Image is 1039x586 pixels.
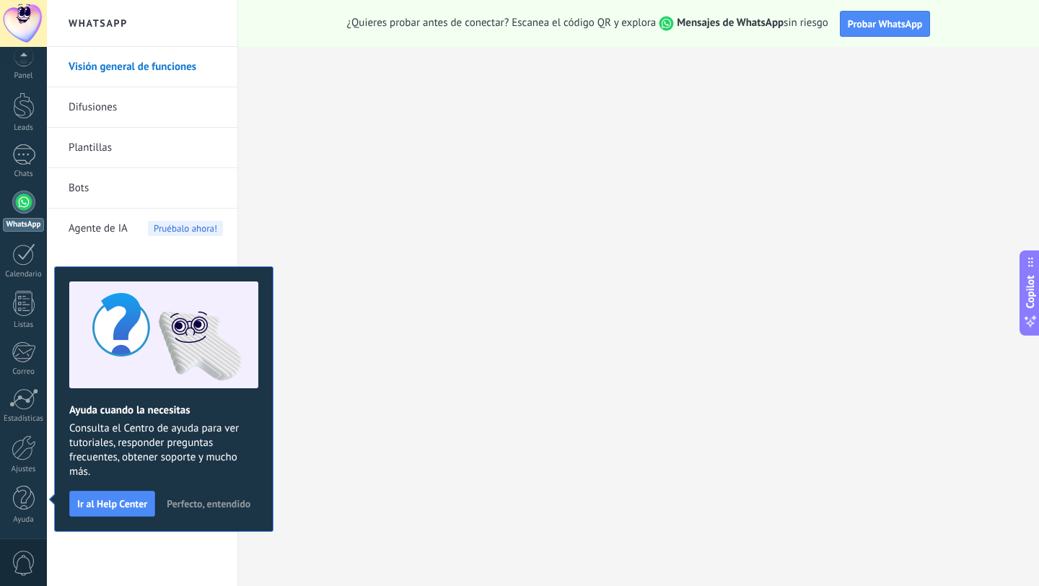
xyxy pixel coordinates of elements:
h2: Ayuda cuando la necesitas [69,403,258,417]
li: Visión general de funciones [47,47,237,87]
div: Calendario [3,270,45,279]
div: Leads [3,123,45,133]
button: Perfecto, entendido [160,493,257,515]
a: Agente de IA Pruébalo ahora! [69,209,223,249]
span: Probar WhatsApp [848,17,923,30]
div: Ayuda [3,515,45,525]
div: Listas [3,320,45,330]
span: Pruébalo ahora! [148,221,223,236]
a: Difusiones [69,87,223,128]
a: Plantillas [69,128,223,168]
button: Ir al Help Center [69,491,155,517]
div: Ajustes [3,465,45,474]
span: Copilot [1023,276,1038,309]
a: Visión general de funciones [69,47,223,87]
a: Bots [69,168,223,209]
div: Estadísticas [3,414,45,424]
li: Plantillas [47,128,237,168]
button: Probar WhatsApp [840,11,931,37]
li: Difusiones [47,87,237,128]
span: Perfecto, entendido [167,499,250,509]
div: Chats [3,170,45,179]
strong: Mensajes de WhatsApp [677,16,784,30]
li: Bots [47,168,237,209]
div: Panel [3,71,45,81]
span: ¿Quieres probar antes de conectar? Escanea el código QR y explora sin riesgo [347,16,828,31]
div: Correo [3,367,45,377]
span: Agente de IA [69,209,128,249]
div: WhatsApp [3,218,44,232]
span: Ir al Help Center [77,499,147,509]
span: Consulta el Centro de ayuda para ver tutoriales, responder preguntas frecuentes, obtener soporte ... [69,421,258,479]
li: Agente de IA [47,209,237,248]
